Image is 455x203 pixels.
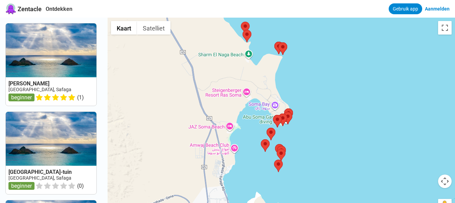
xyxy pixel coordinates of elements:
[5,3,42,14] a: Zentacle-logoZentacle
[117,25,131,32] font: Kaart
[393,6,418,12] font: Gebruik app
[438,175,452,188] button: Bedieningsopties voor de kaartweergave
[438,21,452,35] button: weergave op volledig scherm aan- of uitzetten
[46,6,72,12] a: Ontdekken
[18,5,42,13] font: Zentacle
[137,21,170,35] button: Satellietbeelden tonen
[5,3,16,14] img: Zentacle-logo
[143,25,165,32] font: Satelliet
[389,3,422,14] a: Gebruik app
[425,6,450,12] a: Aanmelden
[111,21,137,35] button: Stratenkaart tonen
